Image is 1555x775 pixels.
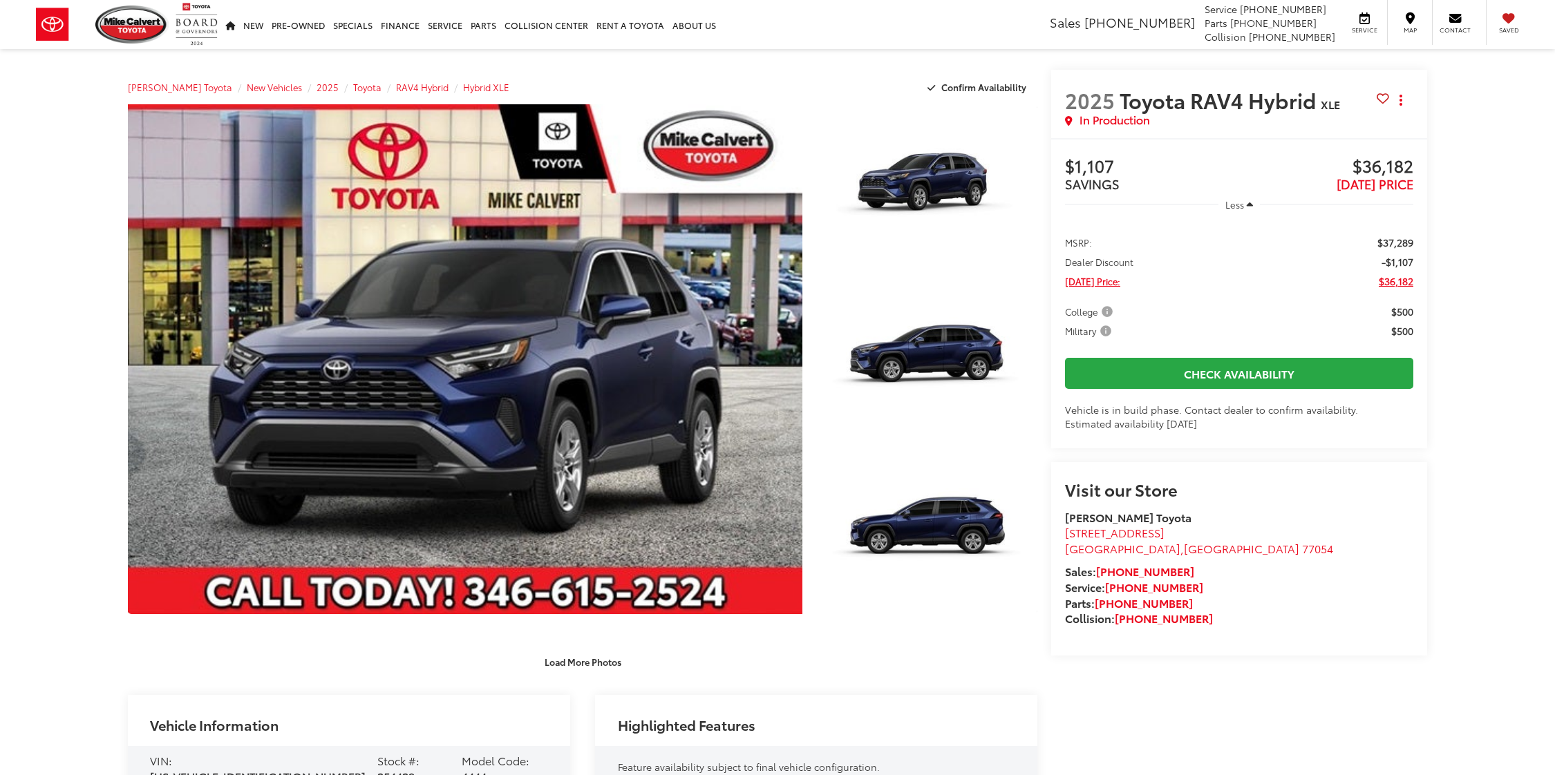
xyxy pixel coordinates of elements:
[1080,112,1150,128] span: In Production
[1065,579,1203,595] strong: Service:
[128,104,802,614] a: Expand Photo 0
[1065,305,1115,318] span: College
[1065,595,1193,611] strong: Parts:
[1225,198,1244,211] span: Less
[818,104,1037,269] a: Expand Photo 1
[1395,26,1425,35] span: Map
[1065,563,1194,579] strong: Sales:
[1337,175,1413,193] span: [DATE] PRICE
[1399,95,1402,106] span: dropdown dots
[1065,175,1120,193] span: SAVINGS
[128,81,232,93] a: [PERSON_NAME] Toyota
[1065,305,1118,318] button: College
[1096,563,1194,579] a: [PHONE_NUMBER]
[818,277,1037,442] a: Expand Photo 2
[1205,30,1246,44] span: Collision
[1379,274,1413,288] span: $36,182
[815,275,1039,443] img: 2025 Toyota RAV4 Hybrid Hybrid XLE
[121,102,809,617] img: 2025 Toyota RAV4 Hybrid Hybrid XLE
[150,717,279,732] h2: Vehicle Information
[1065,358,1413,389] a: Check Availability
[1249,30,1335,44] span: [PHONE_NUMBER]
[1239,157,1413,178] span: $36,182
[150,752,172,768] span: VIN:
[1065,236,1092,249] span: MSRP:
[1349,26,1380,35] span: Service
[1065,324,1114,338] span: Military
[463,81,509,93] a: Hybrid XLE
[1205,2,1237,16] span: Service
[1493,26,1524,35] span: Saved
[1240,2,1326,16] span: [PHONE_NUMBER]
[1065,509,1191,525] strong: [PERSON_NAME] Toyota
[1115,610,1213,626] a: [PHONE_NUMBER]
[1065,274,1120,288] span: [DATE] Price:
[1065,524,1333,556] a: [STREET_ADDRESS] [GEOGRAPHIC_DATA],[GEOGRAPHIC_DATA] 77054
[1065,480,1413,498] h2: Visit our Store
[1065,610,1213,626] strong: Collision:
[1120,85,1321,115] span: Toyota RAV4 Hybrid
[1095,595,1193,611] a: [PHONE_NUMBER]
[815,102,1039,271] img: 2025 Toyota RAV4 Hybrid Hybrid XLE
[1389,88,1413,112] button: Actions
[1065,403,1413,430] div: Vehicle is in build phase. Contact dealer to confirm availability. Estimated availability [DATE]
[1230,16,1317,30] span: [PHONE_NUMBER]
[1218,192,1260,217] button: Less
[317,81,339,93] a: 2025
[1065,85,1115,115] span: 2025
[1302,540,1333,556] span: 77054
[462,752,529,768] span: Model Code:
[535,649,631,673] button: Load More Photos
[1050,13,1081,31] span: Sales
[815,448,1039,616] img: 2025 Toyota RAV4 Hybrid Hybrid XLE
[1391,305,1413,318] span: $500
[1377,236,1413,249] span: $37,289
[1065,255,1133,269] span: Dealer Discount
[1205,16,1227,30] span: Parts
[1065,540,1180,556] span: [GEOGRAPHIC_DATA]
[618,717,755,732] h2: Highlighted Features
[1065,524,1165,540] span: [STREET_ADDRESS]
[920,75,1038,99] button: Confirm Availability
[618,760,880,774] span: Feature availability subject to final vehicle configuration.
[1391,324,1413,338] span: $500
[377,752,420,768] span: Stock #:
[95,6,169,44] img: Mike Calvert Toyota
[1440,26,1471,35] span: Contact
[247,81,302,93] a: New Vehicles
[1105,579,1203,595] a: [PHONE_NUMBER]
[941,81,1026,93] span: Confirm Availability
[1084,13,1195,31] span: [PHONE_NUMBER]
[1065,324,1116,338] button: Military
[353,81,381,93] a: Toyota
[1321,96,1340,112] span: XLE
[1065,157,1239,178] span: $1,107
[396,81,449,93] a: RAV4 Hybrid
[1382,255,1413,269] span: -$1,107
[818,450,1037,615] a: Expand Photo 3
[1065,540,1333,556] span: ,
[1184,540,1299,556] span: [GEOGRAPHIC_DATA]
